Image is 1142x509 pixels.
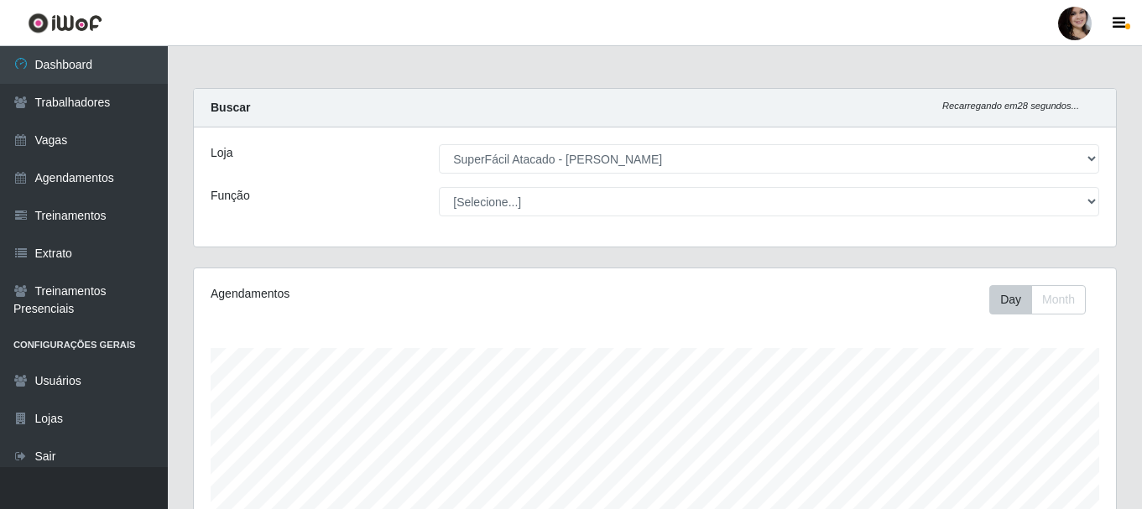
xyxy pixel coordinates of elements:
[211,187,250,205] label: Função
[211,101,250,114] strong: Buscar
[942,101,1079,111] i: Recarregando em 28 segundos...
[1031,285,1086,314] button: Month
[211,285,566,303] div: Agendamentos
[211,144,232,162] label: Loja
[989,285,1086,314] div: First group
[989,285,1099,314] div: Toolbar with button groups
[28,13,102,34] img: CoreUI Logo
[989,285,1032,314] button: Day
